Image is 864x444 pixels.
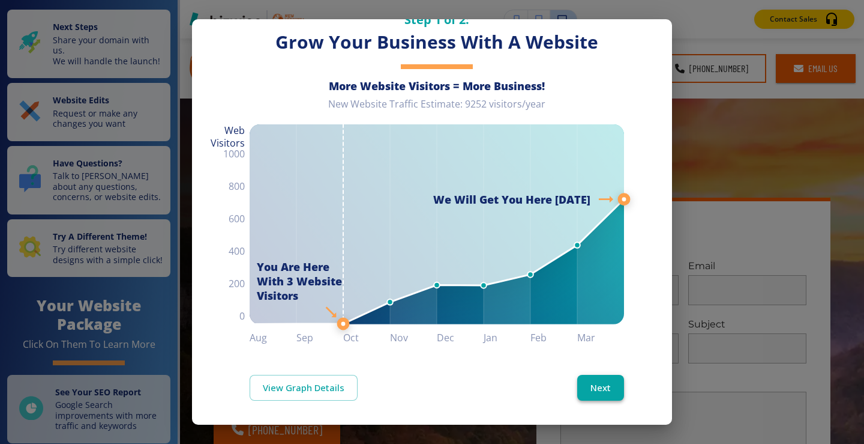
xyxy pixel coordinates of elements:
h6: Sep [296,329,343,346]
h5: Step 1 of 2: [250,11,624,28]
h6: Jan [484,329,530,346]
button: Next [577,375,624,400]
a: View Graph Details [250,375,358,400]
h6: Mar [577,329,624,346]
h6: Aug [250,329,296,346]
div: New Website Traffic Estimate: 9252 visitors/year [250,98,624,120]
h6: Nov [390,329,437,346]
h6: Feb [530,329,577,346]
h3: Grow Your Business With A Website [250,30,624,55]
h6: Oct [343,329,390,346]
h6: Dec [437,329,484,346]
h6: More Website Visitors = More Business! [250,79,624,93]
